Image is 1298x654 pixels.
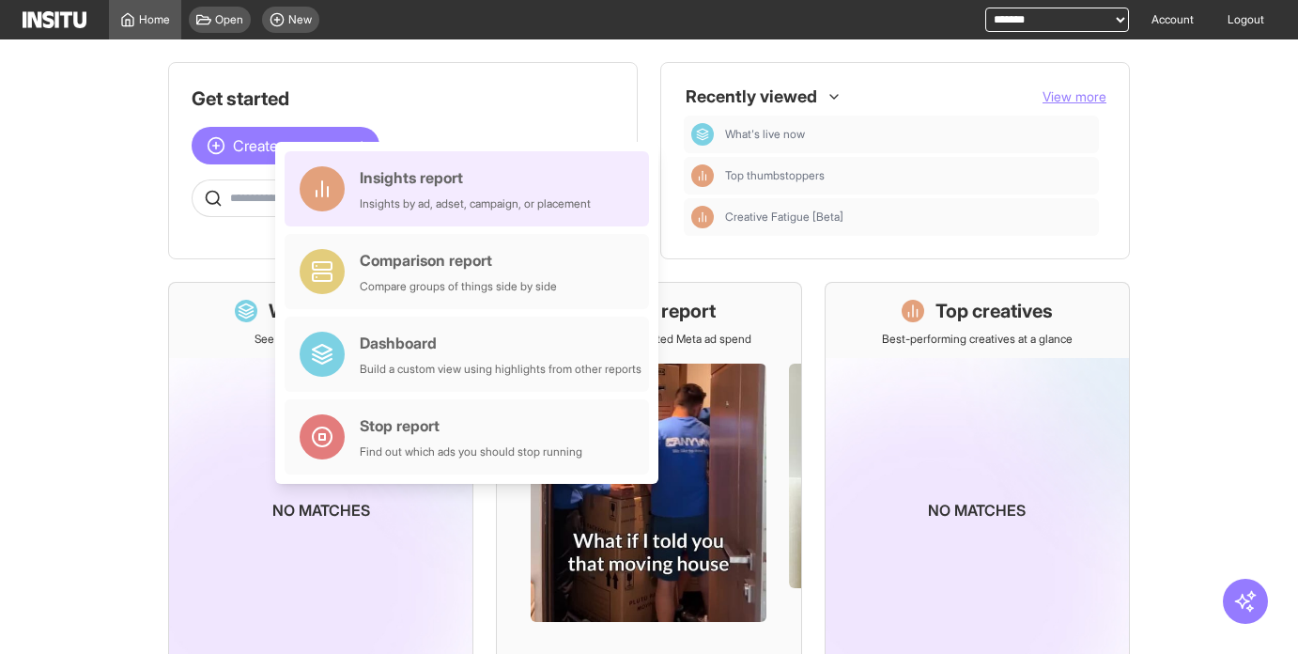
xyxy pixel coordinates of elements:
div: Compare groups of things side by side [360,279,557,294]
button: View more [1043,87,1106,106]
span: New [288,12,312,27]
div: Stop report [360,414,582,437]
p: No matches [928,499,1026,522]
span: Create a new report [233,134,364,157]
div: Insights [691,164,714,187]
span: Home [139,12,170,27]
p: No matches [272,499,370,522]
span: View more [1043,88,1106,104]
h1: Stop report [616,298,716,324]
span: Creative Fatigue [Beta] [725,210,843,225]
div: Insights by ad, adset, campaign, or placement [360,196,591,211]
span: Creative Fatigue [Beta] [725,210,1091,225]
div: Dashboard [691,123,714,146]
h1: What's live now [269,298,408,324]
div: Dashboard [360,332,641,354]
h1: Get started [192,86,614,112]
span: What's live now [725,127,1091,142]
div: Insights [691,206,714,228]
p: See all active ads instantly [255,332,388,347]
p: Best-performing creatives at a glance [882,332,1073,347]
span: Open [215,12,243,27]
span: What's live now [725,127,805,142]
h1: Top creatives [935,298,1053,324]
button: Create a new report [192,127,379,164]
span: Top thumbstoppers [725,168,1091,183]
div: Insights report [360,166,591,189]
div: Build a custom view using highlights from other reports [360,362,641,377]
img: Logo [23,11,86,28]
span: Top thumbstoppers [725,168,825,183]
div: Find out which ads you should stop running [360,444,582,459]
div: Comparison report [360,249,557,272]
